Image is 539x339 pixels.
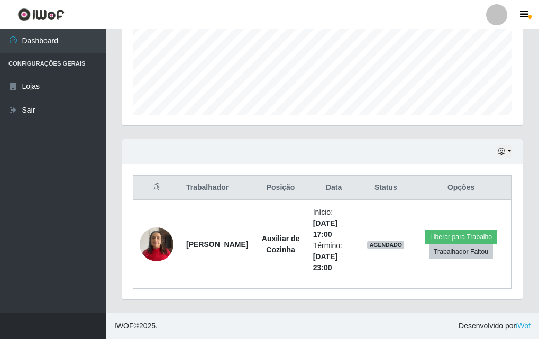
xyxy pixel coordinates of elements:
[262,234,300,254] strong: Auxiliar de Cozinha
[140,222,173,267] img: 1737135977494.jpeg
[425,230,497,244] button: Liberar para Trabalho
[186,240,248,249] strong: [PERSON_NAME]
[361,176,410,200] th: Status
[17,8,65,21] img: CoreUI Logo
[429,244,493,259] button: Trabalhador Faltou
[459,320,531,332] span: Desenvolvido por
[313,252,337,272] time: [DATE] 23:00
[313,219,337,239] time: [DATE] 17:00
[114,322,134,330] span: IWOF
[410,176,511,200] th: Opções
[313,207,355,240] li: Início:
[367,241,404,249] span: AGENDADO
[180,176,254,200] th: Trabalhador
[307,176,361,200] th: Data
[254,176,306,200] th: Posição
[114,320,158,332] span: © 2025 .
[516,322,531,330] a: iWof
[313,240,355,273] li: Término:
